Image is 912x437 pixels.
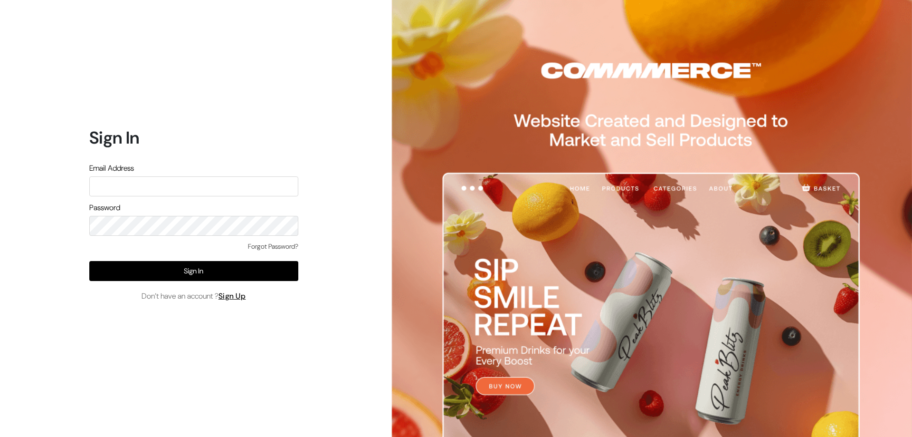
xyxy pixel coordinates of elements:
[89,163,134,174] label: Email Address
[142,291,246,302] span: Don’t have an account ?
[89,127,298,148] h1: Sign In
[89,261,298,281] button: Sign In
[248,242,298,252] a: Forgot Password?
[89,202,120,214] label: Password
[218,291,246,301] a: Sign Up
